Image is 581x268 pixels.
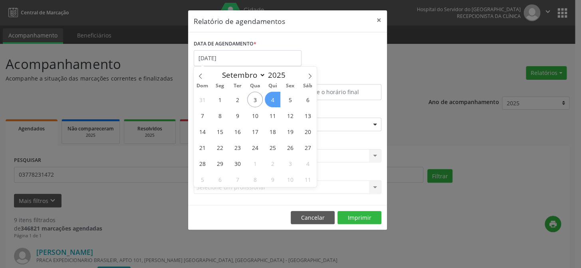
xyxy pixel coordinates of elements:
span: Setembro 23, 2025 [230,140,245,155]
span: Setembro 5, 2025 [282,92,298,107]
span: Qua [246,83,264,89]
span: Outubro 5, 2025 [194,171,210,187]
span: Setembro 27, 2025 [300,140,315,155]
span: Setembro 2, 2025 [230,92,245,107]
button: Cancelar [291,211,335,225]
span: Setembro 15, 2025 [212,124,228,139]
span: Outubro 4, 2025 [300,156,315,171]
span: Setembro 14, 2025 [194,124,210,139]
span: Setembro 12, 2025 [282,108,298,123]
span: Outubro 2, 2025 [265,156,280,171]
span: Setembro 26, 2025 [282,140,298,155]
span: Outubro 6, 2025 [212,171,228,187]
span: Sex [282,83,299,89]
span: Dom [194,83,211,89]
label: ATÉ [290,72,381,84]
span: Agosto 31, 2025 [194,92,210,107]
span: Outubro 3, 2025 [282,156,298,171]
span: Outubro 1, 2025 [247,156,263,171]
label: DATA DE AGENDAMENTO [194,38,256,50]
span: Setembro 11, 2025 [265,108,280,123]
span: Setembro 21, 2025 [194,140,210,155]
span: Setembro 28, 2025 [194,156,210,171]
span: Setembro 17, 2025 [247,124,263,139]
span: Setembro 7, 2025 [194,108,210,123]
input: Year [266,70,292,80]
span: Setembro 4, 2025 [265,92,280,107]
span: Setembro 6, 2025 [300,92,315,107]
span: Sáb [299,83,317,89]
span: Setembro 8, 2025 [212,108,228,123]
span: Setembro 25, 2025 [265,140,280,155]
span: Setembro 24, 2025 [247,140,263,155]
span: Setembro 3, 2025 [247,92,263,107]
span: Outubro 7, 2025 [230,171,245,187]
button: Close [371,10,387,30]
span: Setembro 10, 2025 [247,108,263,123]
input: Selecione o horário final [290,84,381,100]
span: Seg [211,83,229,89]
span: Setembro 18, 2025 [265,124,280,139]
span: Setembro 29, 2025 [212,156,228,171]
span: Outubro 9, 2025 [265,171,280,187]
span: Setembro 30, 2025 [230,156,245,171]
input: Selecione uma data ou intervalo [194,50,301,66]
h5: Relatório de agendamentos [194,16,285,26]
span: Setembro 22, 2025 [212,140,228,155]
span: Outubro 11, 2025 [300,171,315,187]
select: Month [218,69,266,81]
span: Setembro 19, 2025 [282,124,298,139]
span: Qui [264,83,282,89]
span: Ter [229,83,246,89]
span: Outubro 8, 2025 [247,171,263,187]
span: Setembro 20, 2025 [300,124,315,139]
span: Setembro 16, 2025 [230,124,245,139]
span: Setembro 9, 2025 [230,108,245,123]
button: Imprimir [337,211,381,225]
span: Setembro 13, 2025 [300,108,315,123]
span: Outubro 10, 2025 [282,171,298,187]
span: Setembro 1, 2025 [212,92,228,107]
